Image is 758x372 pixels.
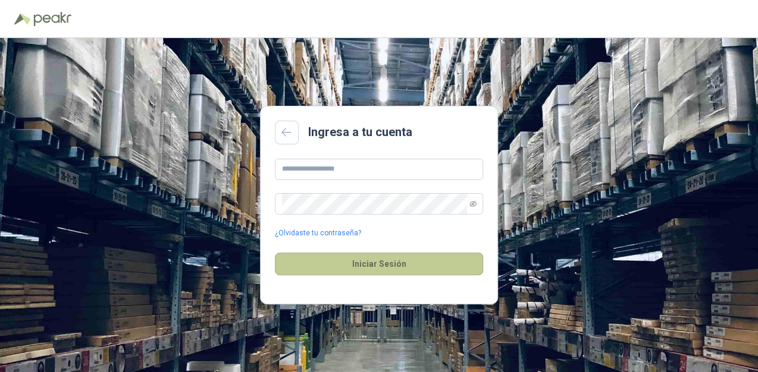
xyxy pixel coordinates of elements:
a: ¿Olvidaste tu contraseña? [275,228,361,239]
button: Iniciar Sesión [275,253,483,275]
h2: Ingresa a tu cuenta [308,123,412,141]
span: eye-invisible [469,200,477,207]
img: Peakr [33,12,71,26]
img: Logo [14,13,31,25]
